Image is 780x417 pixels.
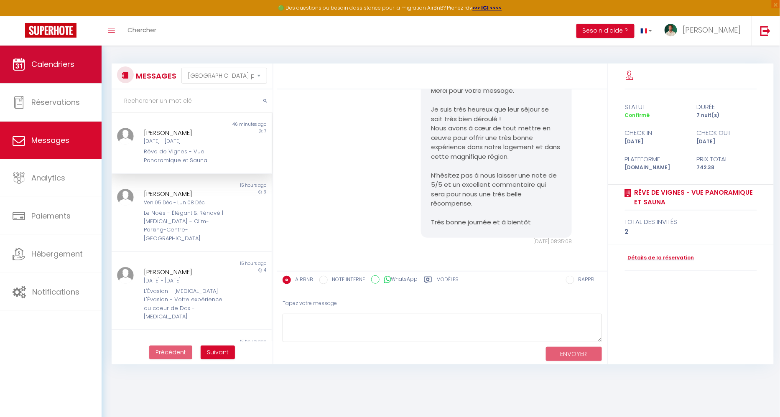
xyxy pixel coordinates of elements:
[574,276,596,285] label: RAPPEL
[691,112,763,120] div: 7 nuit(s)
[31,211,71,221] span: Paiements
[31,135,69,145] span: Messages
[264,128,266,134] span: 7
[760,25,771,36] img: logout
[31,59,74,69] span: Calendriers
[31,249,83,259] span: Hébergement
[144,277,226,285] div: [DATE] - [DATE]
[632,188,757,207] a: Rêve de Vignes - Vue Panoramique et Sauna
[117,267,134,284] img: ...
[683,25,741,35] span: [PERSON_NAME]
[691,164,763,172] div: 742.38
[625,217,757,227] div: total des invités
[264,189,266,195] span: 3
[112,89,273,113] input: Rechercher un mot clé
[31,173,65,183] span: Analytics
[192,182,272,189] div: 15 hours ago
[619,164,691,172] div: [DOMAIN_NAME]
[192,121,272,128] div: 46 minutes ago
[691,154,763,164] div: Prix total
[144,189,226,199] div: [PERSON_NAME]
[546,347,602,361] button: ENVOYER
[25,23,76,38] img: Super Booking
[149,346,192,360] button: Previous
[144,267,226,277] div: [PERSON_NAME]
[192,260,272,267] div: 15 hours ago
[201,346,235,360] button: Next
[625,254,694,262] a: Détails de la réservation
[328,276,365,285] label: NOTE INTERNE
[207,348,229,356] span: Suivant
[473,4,502,11] a: >>> ICI <<<<
[192,338,272,345] div: 15 hours ago
[380,275,418,285] label: WhatsApp
[665,24,677,36] img: ...
[576,24,635,38] button: Besoin d'aide ?
[619,154,691,164] div: Plateforme
[625,112,650,119] span: Confirmé
[619,138,691,146] div: [DATE]
[691,138,763,146] div: [DATE]
[144,147,226,165] div: Rêve de Vignes - Vue Panoramique et Sauna
[421,238,572,246] div: [DATE] 08:35:08
[691,128,763,138] div: check out
[144,287,226,321] div: L'Évasion - [MEDICAL_DATA] · L'Évasion - Votre expérience au coeur de Dax - [MEDICAL_DATA]
[691,102,763,112] div: durée
[144,137,226,145] div: [DATE] - [DATE]
[619,102,691,112] div: statut
[264,267,266,273] span: 4
[117,189,134,206] img: ...
[283,293,602,314] div: Tapez votre message
[155,348,186,356] span: Précédent
[625,227,757,237] div: 2
[134,66,176,85] h3: MESSAGES
[32,287,79,297] span: Notifications
[31,97,80,107] span: Réservations
[431,67,562,227] pre: Bonjour, Merci pour votre message. Je suis très heureux que leur séjour se soit très bien déroulé...
[291,276,313,285] label: AIRBNB
[144,128,226,138] div: [PERSON_NAME]
[144,199,226,207] div: Ven 05 Déc - Lun 08 Déc
[127,25,156,34] span: Chercher
[658,16,752,46] a: ... [PERSON_NAME]
[619,128,691,138] div: check in
[144,209,226,243] div: Le Noës - Élégant & Rénové | [MEDICAL_DATA] - Clim-Parking-Centre-[GEOGRAPHIC_DATA]
[436,276,459,286] label: Modèles
[121,16,163,46] a: Chercher
[117,128,134,145] img: ...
